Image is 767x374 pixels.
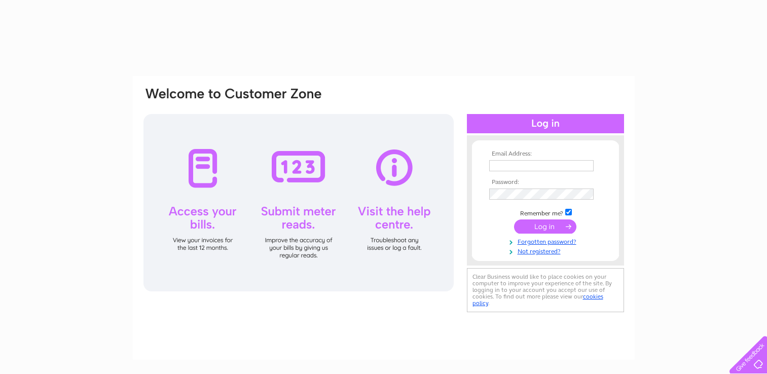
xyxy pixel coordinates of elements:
th: Email Address: [487,151,604,158]
input: Submit [514,219,576,234]
td: Remember me? [487,207,604,217]
a: cookies policy [472,293,603,307]
a: Not registered? [489,246,604,255]
th: Password: [487,179,604,186]
div: Clear Business would like to place cookies on your computer to improve your experience of the sit... [467,268,624,312]
a: Forgotten password? [489,236,604,246]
